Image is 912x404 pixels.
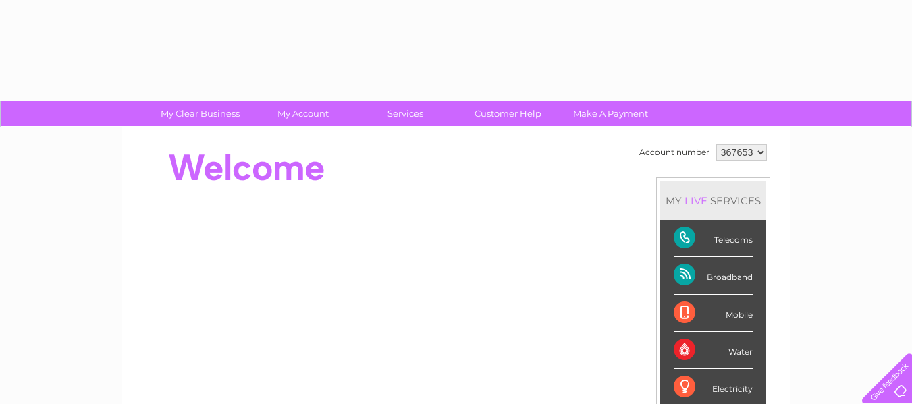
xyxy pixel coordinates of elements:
a: My Clear Business [144,101,256,126]
div: Telecoms [674,220,753,257]
a: Customer Help [452,101,564,126]
a: Make A Payment [555,101,666,126]
div: MY SERVICES [660,181,766,220]
div: Water [674,332,753,369]
div: LIVE [682,194,710,207]
a: Services [350,101,461,126]
div: Mobile [674,295,753,332]
div: Broadband [674,257,753,294]
td: Account number [636,141,713,164]
a: My Account [247,101,358,126]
